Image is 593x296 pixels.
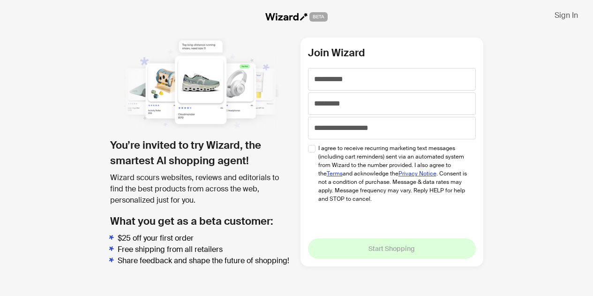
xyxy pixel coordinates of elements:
a: Privacy Notice [398,170,436,177]
li: Share feedback and shape the future of shopping! [118,255,293,266]
a: Terms [327,170,343,177]
li: $25 off your first order [118,233,293,244]
div: Wizard scours websites, reviews and editorials to find the best products from across the web, per... [110,172,293,206]
span: I agree to receive recurring marketing text messages (including cart reminders) sent via an autom... [318,144,469,203]
h2: Join Wizard [308,45,476,61]
h1: You’re invited to try Wizard, the smartest AI shopping agent! [110,137,293,168]
span: BETA [309,12,328,22]
span: Sign In [555,10,578,20]
h2: What you get as a beta customer: [110,213,293,229]
button: Start Shopping [308,238,476,259]
li: Free shipping from all retailers [118,244,293,255]
button: Sign In [547,8,585,23]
